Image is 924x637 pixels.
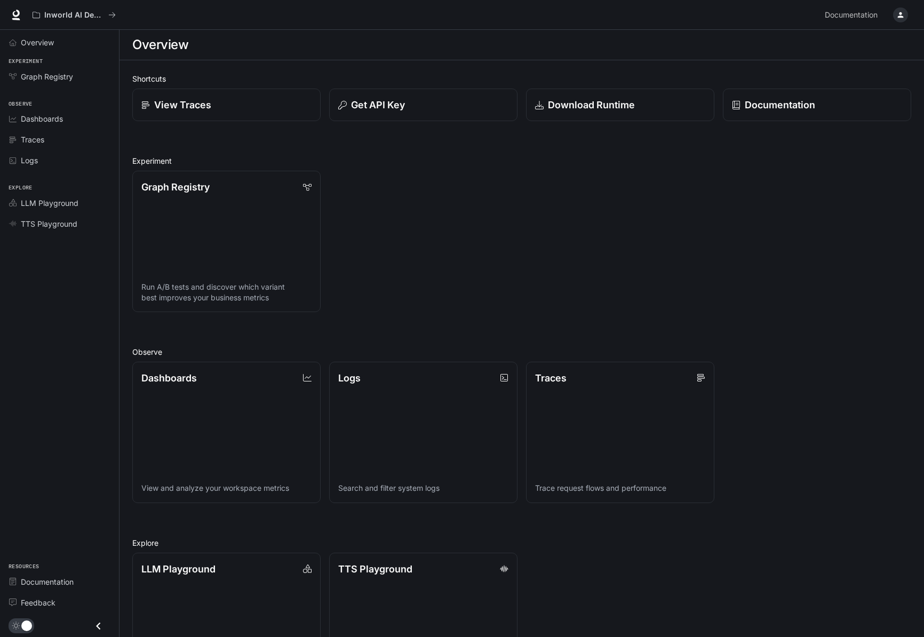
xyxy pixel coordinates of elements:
span: Documentation [825,9,878,22]
a: Documentation [821,4,886,26]
p: View Traces [154,98,211,112]
a: TracesTrace request flows and performance [526,362,714,503]
button: Close drawer [86,615,110,637]
p: Documentation [745,98,815,112]
a: Feedback [4,593,115,612]
p: Dashboards [141,371,197,385]
a: Dashboards [4,109,115,128]
p: Logs [338,371,361,385]
button: Get API Key [329,89,517,121]
h2: Observe [132,346,911,357]
h2: Shortcuts [132,73,911,84]
a: LLM Playground [4,194,115,212]
span: Dark mode toggle [21,619,32,631]
span: LLM Playground [21,197,78,209]
p: LLM Playground [141,562,216,576]
span: Feedback [21,597,55,608]
span: Logs [21,155,38,166]
a: Traces [4,130,115,149]
a: Logs [4,151,115,170]
h2: Experiment [132,155,911,166]
h1: Overview [132,34,188,55]
h2: Explore [132,537,911,548]
a: TTS Playground [4,214,115,233]
p: Trace request flows and performance [535,483,705,493]
span: Dashboards [21,113,63,124]
a: Graph Registry [4,67,115,86]
span: Graph Registry [21,71,73,82]
p: Get API Key [351,98,405,112]
a: LogsSearch and filter system logs [329,362,517,503]
a: Download Runtime [526,89,714,121]
a: Overview [4,33,115,52]
p: Inworld AI Demos [44,11,104,20]
p: View and analyze your workspace metrics [141,483,312,493]
span: Overview [21,37,54,48]
span: Traces [21,134,44,145]
p: TTS Playground [338,562,412,576]
a: Graph RegistryRun A/B tests and discover which variant best improves your business metrics [132,171,321,312]
a: Documentation [723,89,911,121]
p: Download Runtime [548,98,635,112]
a: View Traces [132,89,321,121]
a: Documentation [4,572,115,591]
p: Graph Registry [141,180,210,194]
span: Documentation [21,576,74,587]
p: Search and filter system logs [338,483,508,493]
p: Run A/B tests and discover which variant best improves your business metrics [141,282,312,303]
button: All workspaces [28,4,121,26]
p: Traces [535,371,567,385]
span: TTS Playground [21,218,77,229]
a: DashboardsView and analyze your workspace metrics [132,362,321,503]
